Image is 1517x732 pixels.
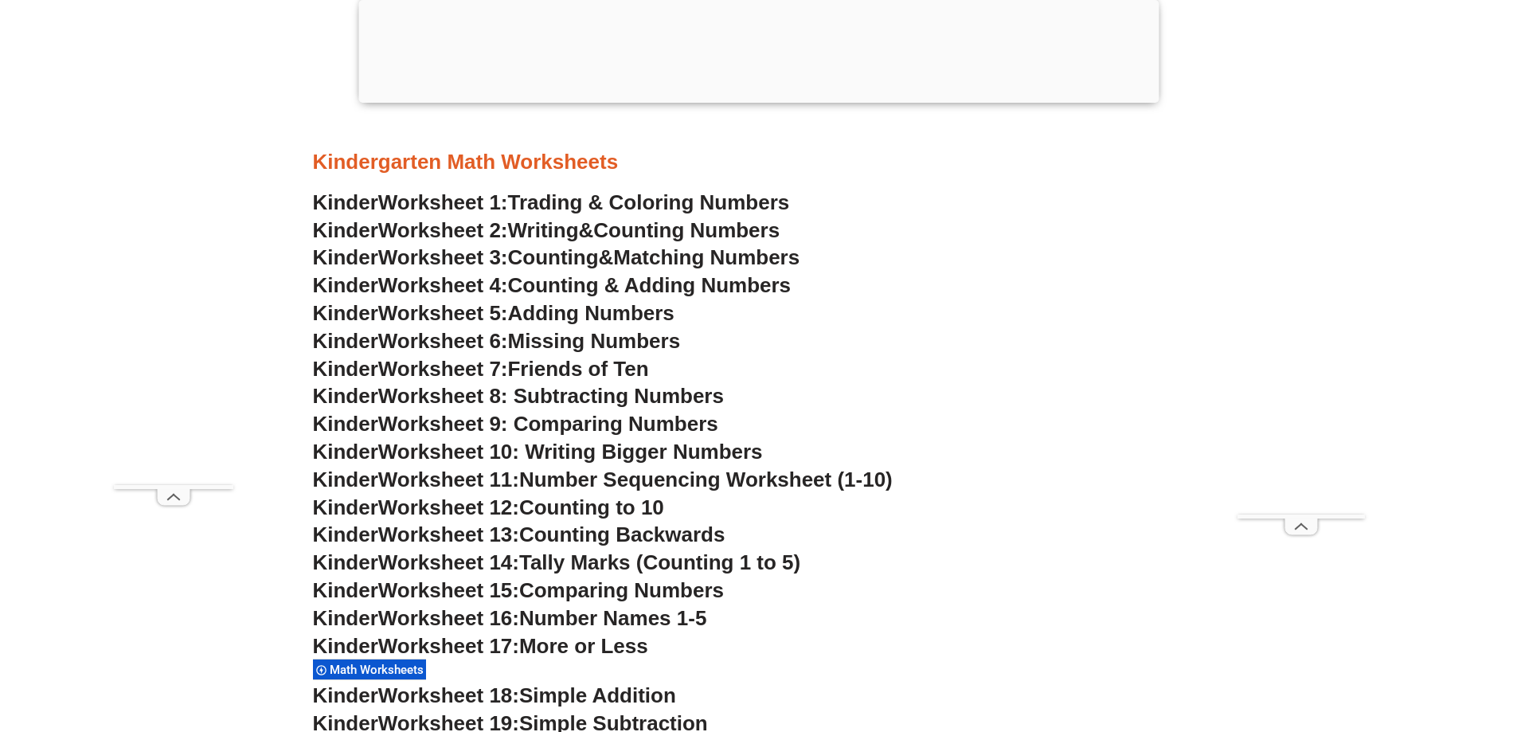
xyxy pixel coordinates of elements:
span: Kinder [313,468,378,491]
span: Kinder [313,273,378,297]
span: Worksheet 9: Comparing Numbers [378,412,718,436]
span: Kinder [313,495,378,519]
span: Writing [508,218,579,242]
a: KinderWorksheet 6:Missing Numbers [313,329,681,353]
span: Worksheet 4: [378,273,508,297]
span: Kinder [313,606,378,630]
a: KinderWorksheet 7:Friends of Ten [313,357,649,381]
span: Counting Backwards [519,523,725,546]
span: Kinder [313,412,378,436]
span: Counting [508,245,599,269]
span: Matching Numbers [613,245,800,269]
span: Worksheet 1: [378,190,508,214]
span: Worksheet 13: [378,523,519,546]
span: Kinder [313,357,378,381]
span: Worksheet 11: [378,468,519,491]
span: Worksheet 12: [378,495,519,519]
span: Counting to 10 [519,495,664,519]
a: KinderWorksheet 2:Writing&Counting Numbers [313,218,780,242]
iframe: Chat Widget [1252,552,1517,732]
span: Tally Marks (Counting 1 to 5) [519,550,800,574]
span: Worksheet 7: [378,357,508,381]
span: Kinder [313,523,378,546]
span: Worksheet 18: [378,683,519,707]
span: Adding Numbers [508,301,674,325]
span: Counting & Adding Numbers [508,273,792,297]
a: KinderWorksheet 3:Counting&Matching Numbers [313,245,800,269]
span: Worksheet 5: [378,301,508,325]
span: Counting Numbers [593,218,780,242]
span: Worksheet 2: [378,218,508,242]
span: Worksheet 14: [378,550,519,574]
h3: Kindergarten Math Worksheets [313,149,1205,176]
span: Simple Addition [519,683,676,707]
iframe: Advertisement [1237,37,1365,515]
span: Kinder [313,190,378,214]
span: Worksheet 17: [378,634,519,658]
span: Worksheet 6: [378,329,508,353]
span: Friends of Ten [508,357,649,381]
span: Kinder [313,683,378,707]
span: Kinder [313,384,378,408]
span: Worksheet 16: [378,606,519,630]
a: KinderWorksheet 4:Counting & Adding Numbers [313,273,792,297]
span: Worksheet 10: Writing Bigger Numbers [378,440,763,464]
span: Trading & Coloring Numbers [508,190,790,214]
span: Kinder [313,218,378,242]
a: KinderWorksheet 8: Subtracting Numbers [313,384,724,408]
span: Number Sequencing Worksheet (1-10) [519,468,893,491]
span: More or Less [519,634,648,658]
a: KinderWorksheet 1:Trading & Coloring Numbers [313,190,790,214]
span: Worksheet 3: [378,245,508,269]
span: Worksheet 15: [378,578,519,602]
a: KinderWorksheet 5:Adding Numbers [313,301,674,325]
span: Kinder [313,550,378,574]
span: Worksheet 8: Subtracting Numbers [378,384,724,408]
span: Kinder [313,440,378,464]
span: Math Worksheets [330,663,428,677]
div: Math Worksheets [313,659,426,680]
iframe: Advertisement [114,37,233,485]
span: Number Names 1-5 [519,606,706,630]
span: Comparing Numbers [519,578,724,602]
span: Kinder [313,301,378,325]
a: KinderWorksheet 9: Comparing Numbers [313,412,718,436]
a: KinderWorksheet 10: Writing Bigger Numbers [313,440,763,464]
span: Kinder [313,329,378,353]
span: Missing Numbers [508,329,681,353]
span: Kinder [313,634,378,658]
span: Kinder [313,578,378,602]
span: Kinder [313,245,378,269]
